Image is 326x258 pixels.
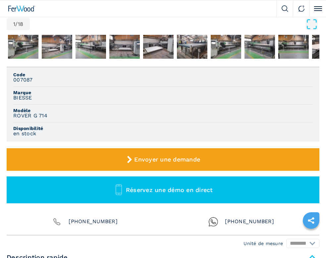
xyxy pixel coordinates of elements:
button: Go to Slide 5 [108,33,141,60]
span: Envoyer une demande [134,156,200,163]
button: Click to toggle menu [309,0,326,17]
img: d20b1ed0db25a207a543c3185f878304 [8,35,38,59]
span: [PHONE_NUMBER] [69,217,118,227]
button: Envoyer une demande [7,148,319,171]
img: 693ec6f9b60bc0c791c7dc0c8e84058a [211,35,241,59]
img: 114c654b6c927bcfcf435792f2d24e1d [177,35,207,59]
button: Go to Slide 2 [7,33,40,60]
button: Go to Slide 3 [40,33,74,60]
button: Go to Slide 6 [142,33,175,60]
em: Unité de mesure [244,241,283,246]
h3: ROVER G 714 [13,113,47,119]
img: 97e8d7dacb245b09260ec8e45d3fce06 [244,35,275,59]
button: Réservez une démo en direct [7,176,319,203]
span: [PHONE_NUMBER] [225,217,274,227]
button: Go to Slide 4 [74,33,107,60]
a: sharethis [303,212,319,229]
span: 18 [18,22,24,27]
h3: BIESSE [13,95,32,101]
button: Go to Slide 10 [277,33,310,60]
h3: 007087 [13,77,33,83]
span: Code [13,72,313,77]
span: Modèle [13,108,313,113]
img: Phone [52,217,62,227]
img: 8d3e29b03ace546761094a0973ff5923 [109,35,140,59]
button: Go to Slide 8 [209,33,243,60]
nav: Thumbnail Navigation [7,33,319,60]
span: Disponibilité [13,126,313,131]
span: Réservez une démo en direct [126,186,213,193]
img: 89faa049f09fab97e172978f39eea372 [42,35,72,59]
img: 281b4b4bd44716490ce68489b0079389 [76,35,106,59]
img: Ferwood [8,6,35,12]
img: Contact us [298,5,305,12]
img: Search [282,5,288,12]
button: Go to Slide 9 [243,33,276,60]
img: 5ba18b271a12d325359f698d2945af2d [143,35,174,59]
span: Marque [13,90,313,95]
button: Go to Slide 7 [176,33,209,60]
span: 1 [13,22,15,27]
iframe: Chat [298,228,321,253]
h3: en stock [13,131,36,137]
img: 2d0faf9ea50d9ee68ea9a5502124481d [278,35,309,59]
img: Whatsapp [208,217,218,227]
button: Open Fullscreen [31,18,318,30]
span: / [15,22,18,27]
